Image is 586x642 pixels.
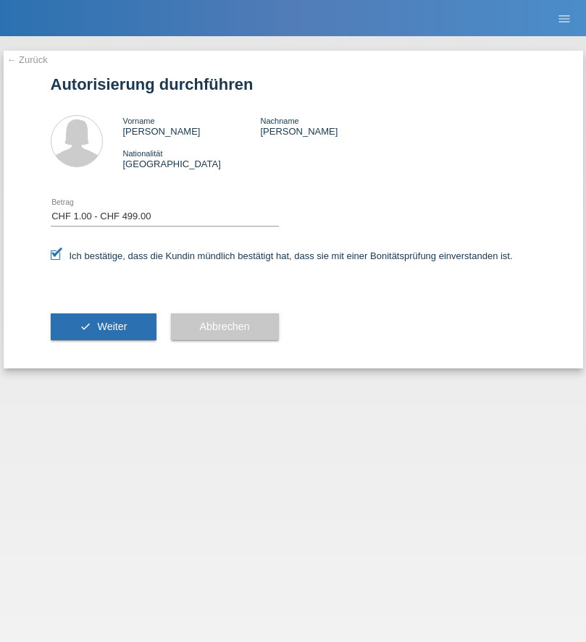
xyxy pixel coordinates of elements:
span: Abbrechen [200,321,250,332]
span: Vorname [123,117,155,125]
button: Abbrechen [171,313,279,341]
h1: Autorisierung durchführen [51,75,536,93]
span: Nationalität [123,149,163,158]
a: menu [550,14,579,22]
label: Ich bestätige, dass die Kundin mündlich bestätigt hat, dass sie mit einer Bonitätsprüfung einvers... [51,250,513,261]
i: check [80,321,91,332]
i: menu [557,12,572,26]
span: Weiter [97,321,127,332]
div: [PERSON_NAME] [123,115,261,137]
div: [PERSON_NAME] [260,115,398,137]
button: check Weiter [51,313,156,341]
span: Nachname [260,117,298,125]
a: ← Zurück [7,54,48,65]
div: [GEOGRAPHIC_DATA] [123,148,261,169]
